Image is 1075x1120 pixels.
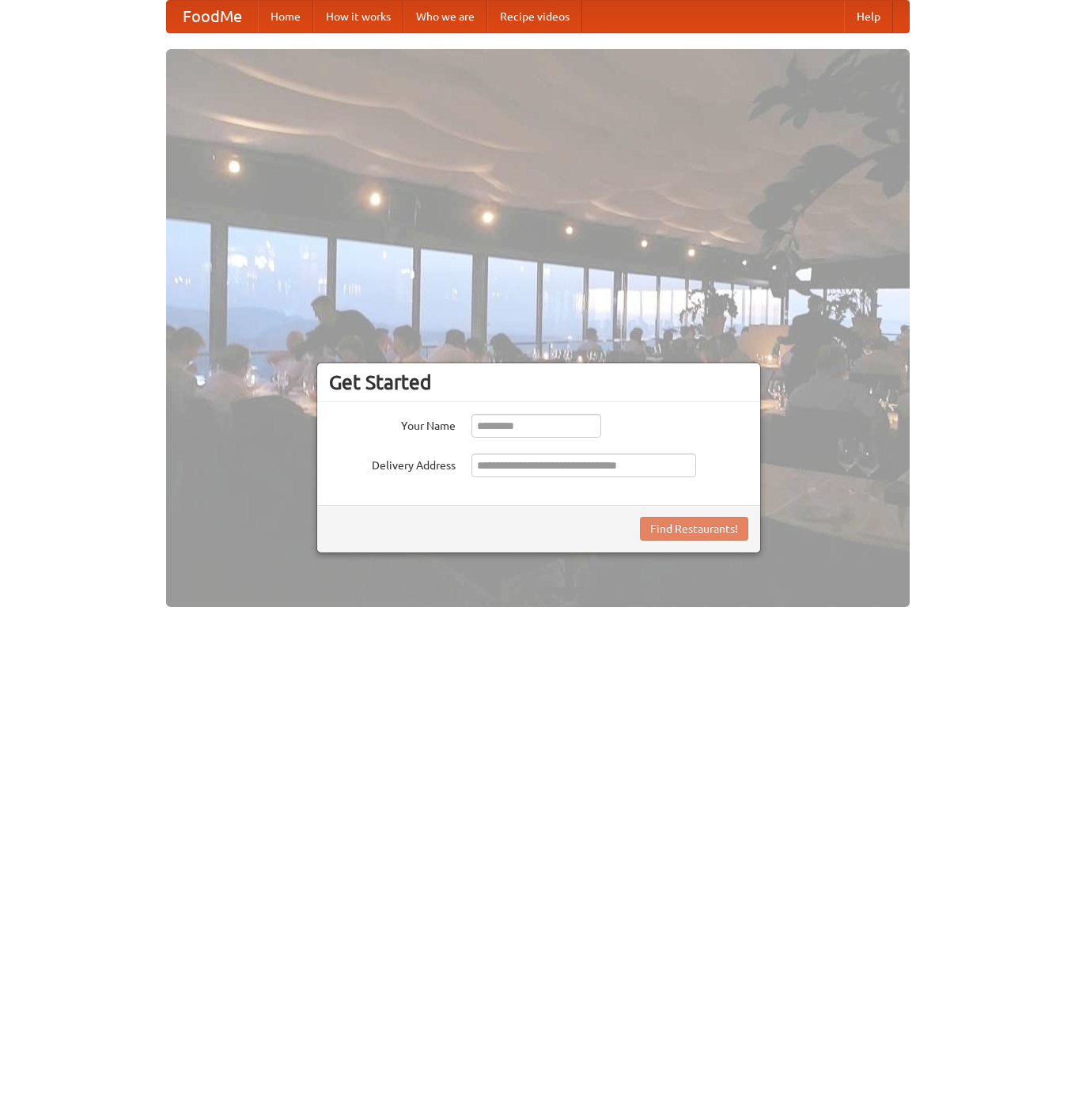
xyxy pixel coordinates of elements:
[167,1,258,32] a: FoodMe
[329,454,456,473] label: Delivery Address
[329,414,456,434] label: Your Name
[844,1,893,32] a: Help
[403,1,487,32] a: Who we are
[329,370,748,394] h3: Get Started
[487,1,582,32] a: Recipe videos
[258,1,313,32] a: Home
[313,1,403,32] a: How it works
[640,517,748,541] button: Find Restaurants!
